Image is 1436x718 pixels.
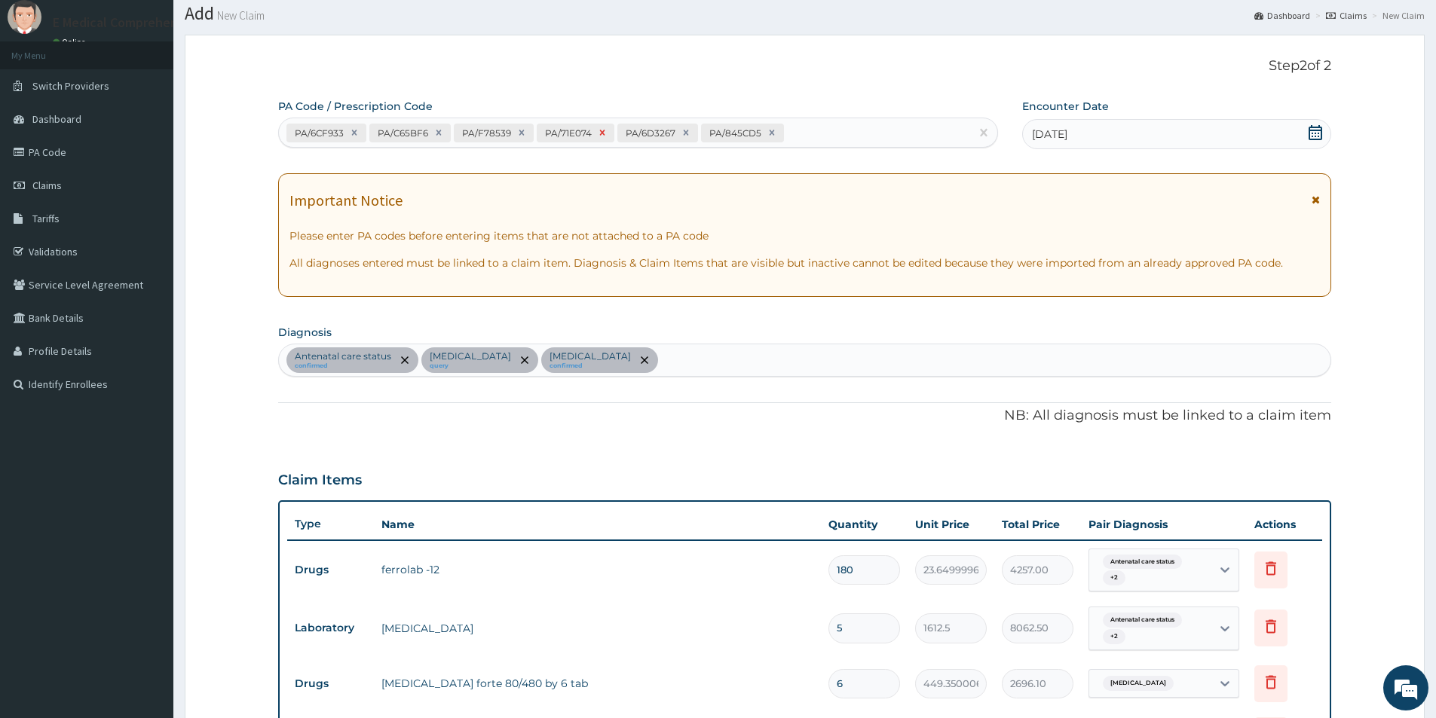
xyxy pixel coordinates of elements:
small: query [430,362,511,370]
span: Claims [32,179,62,192]
p: E Medical Comprehensive Consult [53,16,250,29]
p: Antenatal care status [295,350,391,362]
label: Diagnosis [278,325,332,340]
p: NB: All diagnosis must be linked to a claim item [278,406,1331,426]
span: Tariffs [32,212,60,225]
p: Step 2 of 2 [278,58,1331,75]
span: remove selection option [398,353,412,367]
td: Laboratory [287,614,374,642]
th: Actions [1247,509,1322,539]
a: Claims [1326,9,1367,22]
small: New Claim [214,10,265,21]
small: confirmed [295,362,391,370]
div: PA/845CD5 [705,124,764,142]
p: All diagnoses entered must be linked to a claim item. Diagnosis & Claim Items that are visible bu... [289,255,1320,270]
span: + 2 [1103,570,1125,585]
span: [DATE] [1032,127,1067,142]
span: + 2 [1103,629,1125,644]
div: PA/6D3267 [621,124,678,142]
th: Total Price [994,509,1081,539]
td: Drugs [287,670,374,698]
th: Name [374,509,821,539]
td: [MEDICAL_DATA] forte 80/480 by 6 tab [374,668,821,698]
a: Online [53,37,89,47]
div: PA/6CF933 [290,124,346,142]
textarea: Type your message and hit 'Enter' [8,411,287,464]
h1: Important Notice [289,192,403,209]
h3: Claim Items [278,472,362,489]
span: Antenatal care status [1103,555,1182,570]
th: Quantity [821,509,908,539]
td: Drugs [287,556,374,584]
span: We're online! [87,190,208,342]
div: PA/C65BF6 [373,124,430,142]
span: Dashboard [32,112,81,126]
th: Pair Diagnosis [1081,509,1247,539]
a: Dashboard [1254,9,1310,22]
img: d_794563401_company_1708531726252_794563401 [28,75,61,113]
div: PA/F78539 [458,124,513,142]
th: Type [287,510,374,538]
span: Switch Providers [32,79,109,93]
p: [MEDICAL_DATA] [430,350,511,362]
span: [MEDICAL_DATA] [1103,676,1174,691]
div: PA/71E074 [540,124,594,142]
p: [MEDICAL_DATA] [550,350,631,362]
th: Unit Price [908,509,994,539]
label: Encounter Date [1022,99,1109,114]
small: confirmed [550,362,631,370]
div: Chat with us now [78,84,253,104]
span: remove selection option [638,353,651,367]
h1: Add [185,4,1425,23]
td: [MEDICAL_DATA] [374,613,821,643]
p: Please enter PA codes before entering items that are not attached to a PA code [289,228,1320,243]
td: ferrolab -12 [374,555,821,585]
span: Antenatal care status [1103,613,1182,628]
span: remove selection option [518,353,531,367]
label: PA Code / Prescription Code [278,99,433,114]
li: New Claim [1368,9,1425,22]
div: Minimize live chat window [247,8,283,44]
